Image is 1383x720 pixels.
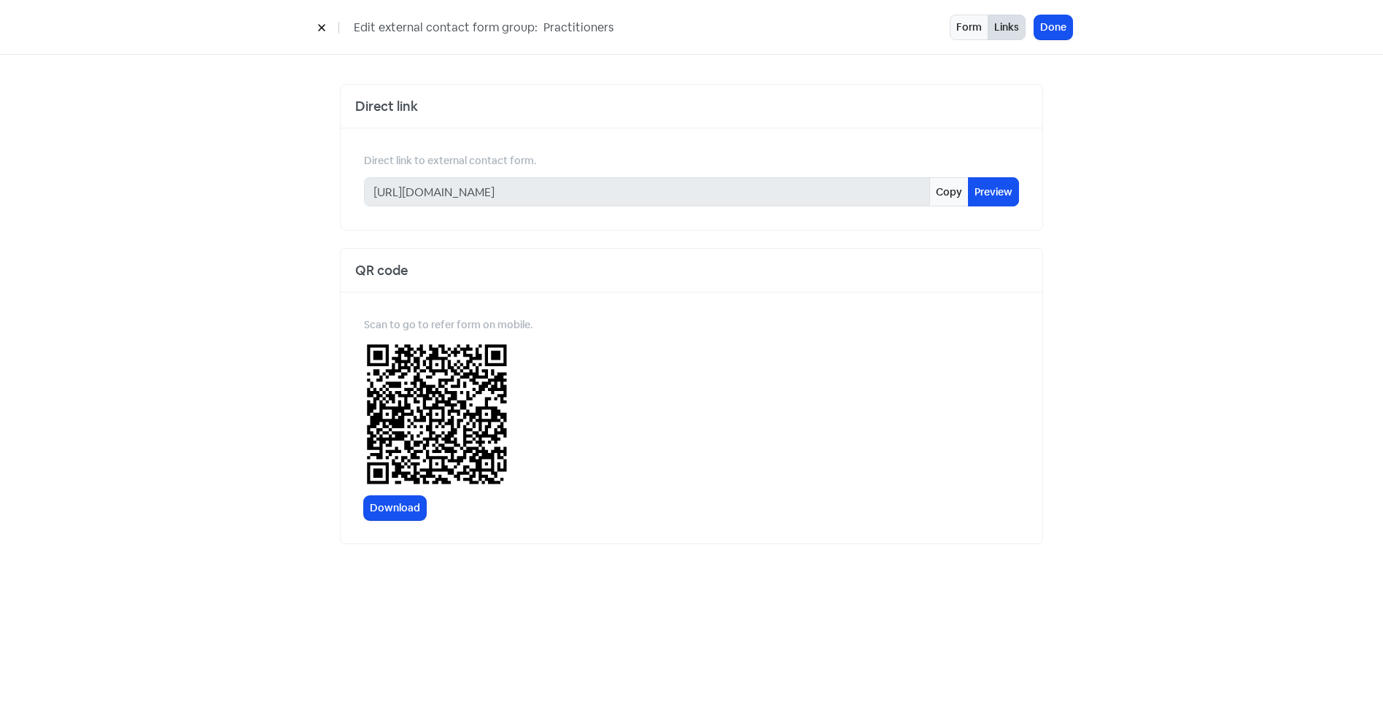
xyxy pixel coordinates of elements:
[354,19,538,36] span: Edit external contact form group:
[364,496,426,520] a: Download
[1322,662,1368,705] iframe: chat widget
[950,15,988,40] button: Form
[929,177,969,206] button: Copy
[341,249,1042,293] div: QR code
[364,317,533,333] label: Scan to go to refer form on mobile.
[341,85,1042,128] div: Direct link
[1034,15,1072,39] button: Done
[364,153,537,169] label: Direct link to external contact form.
[968,177,1019,206] a: Preview
[988,15,1026,40] button: Links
